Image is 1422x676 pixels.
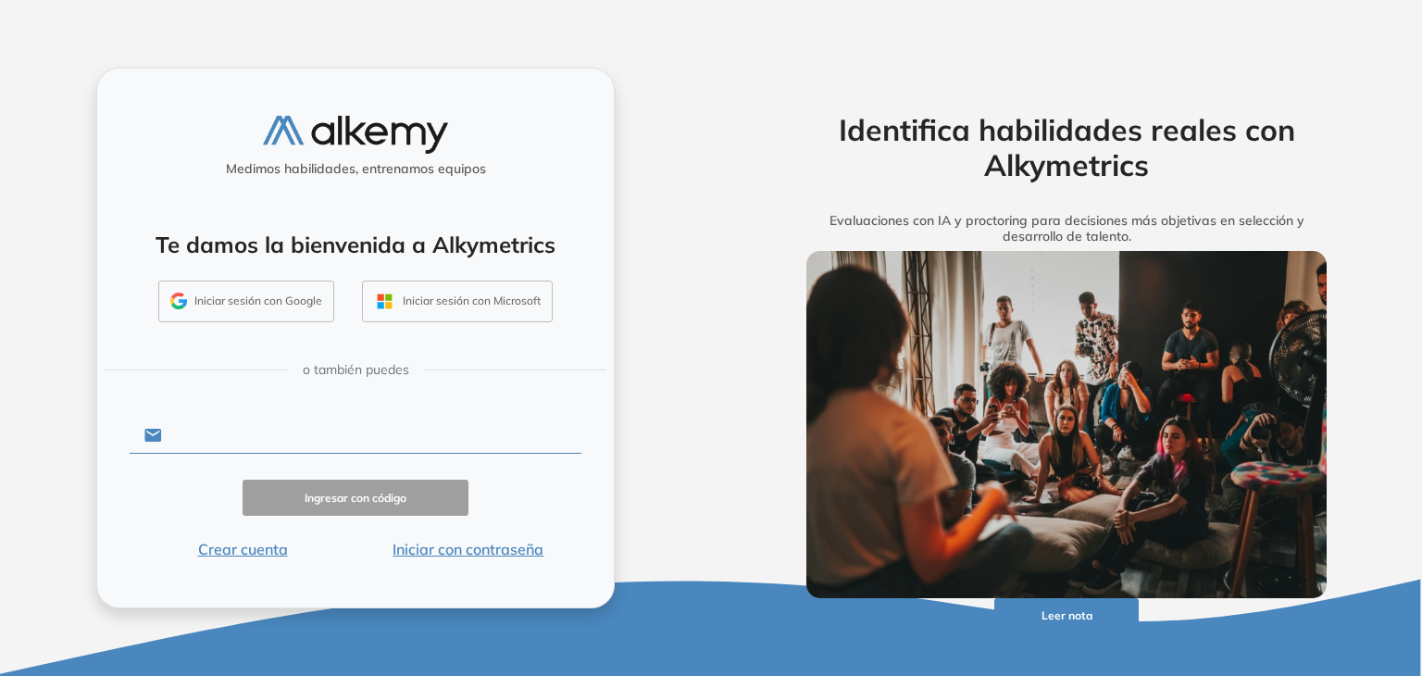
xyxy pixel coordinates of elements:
button: Leer nota [994,598,1139,634]
button: Iniciar con contraseña [355,538,581,560]
h2: Identifica habilidades reales con Alkymetrics [778,112,1355,183]
button: Crear cuenta [130,538,355,560]
h5: Medimos habilidades, entrenamos equipos [105,161,606,177]
img: logo-alkemy [263,116,448,154]
h4: Te damos la bienvenida a Alkymetrics [121,232,590,258]
button: Iniciar sesión con Microsoft [362,281,553,323]
button: Ingresar con código [243,480,468,516]
button: Iniciar sesión con Google [158,281,334,323]
span: o también puedes [303,360,409,380]
img: img-more-info [806,251,1327,597]
img: OUTLOOK_ICON [374,291,395,312]
h5: Evaluaciones con IA y proctoring para decisiones más objetivas en selección y desarrollo de talento. [778,213,1355,244]
img: GMAIL_ICON [170,293,187,309]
